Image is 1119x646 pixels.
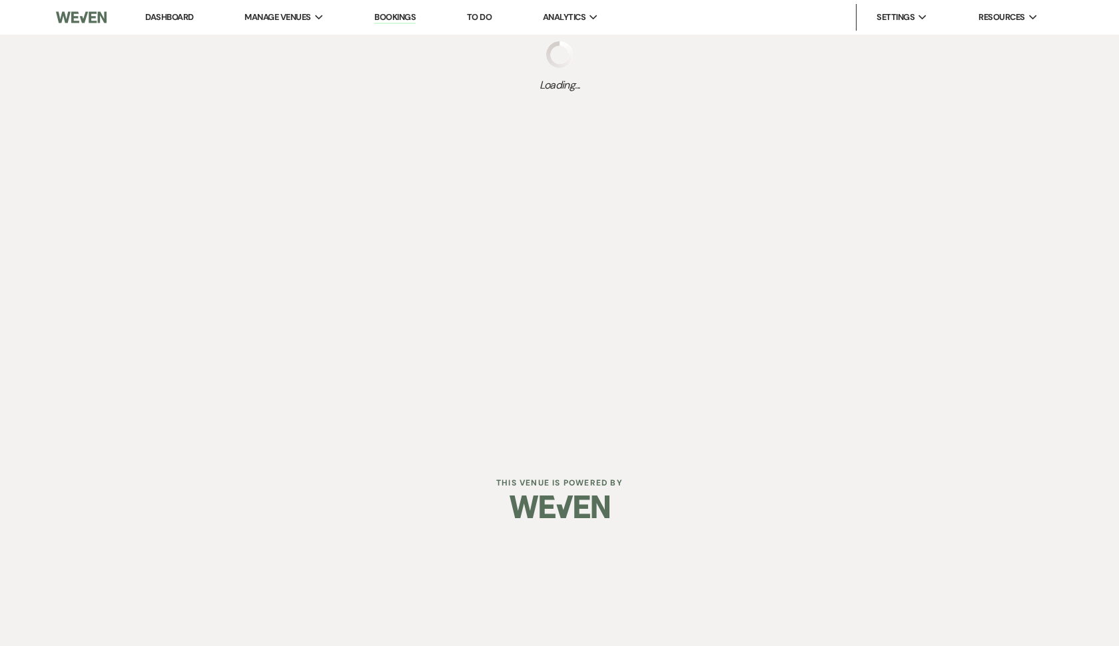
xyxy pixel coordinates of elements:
[374,11,416,24] a: Bookings
[978,11,1024,24] span: Resources
[467,11,492,23] a: To Do
[543,11,585,24] span: Analytics
[145,11,193,23] a: Dashboard
[546,41,573,68] img: loading spinner
[56,3,107,31] img: Weven Logo
[540,77,580,93] span: Loading...
[877,11,915,24] span: Settings
[510,484,609,530] img: Weven Logo
[244,11,310,24] span: Manage Venues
